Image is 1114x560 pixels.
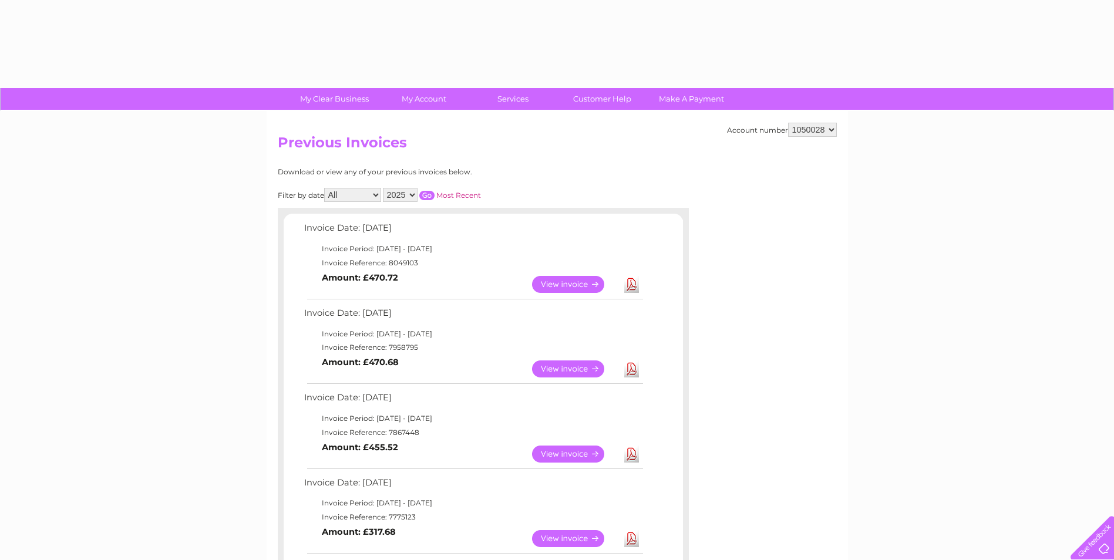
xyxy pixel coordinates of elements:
[301,390,645,411] td: Invoice Date: [DATE]
[278,134,837,157] h2: Previous Invoices
[727,123,837,137] div: Account number
[624,276,639,293] a: Download
[301,510,645,524] td: Invoice Reference: 7775123
[624,360,639,377] a: Download
[301,220,645,242] td: Invoice Date: [DATE]
[278,168,586,176] div: Download or view any of your previous invoices below.
[532,276,618,293] a: View
[301,426,645,440] td: Invoice Reference: 7867448
[532,446,618,463] a: View
[286,88,383,110] a: My Clear Business
[436,191,481,200] a: Most Recent
[624,530,639,547] a: Download
[624,446,639,463] a: Download
[322,442,398,453] b: Amount: £455.52
[322,272,398,283] b: Amount: £470.72
[301,242,645,256] td: Invoice Period: [DATE] - [DATE]
[301,256,645,270] td: Invoice Reference: 8049103
[301,496,645,510] td: Invoice Period: [DATE] - [DATE]
[301,411,645,426] td: Invoice Period: [DATE] - [DATE]
[301,305,645,327] td: Invoice Date: [DATE]
[465,88,561,110] a: Services
[301,340,645,355] td: Invoice Reference: 7958795
[375,88,472,110] a: My Account
[532,360,618,377] a: View
[301,475,645,497] td: Invoice Date: [DATE]
[278,188,586,202] div: Filter by date
[322,357,399,367] b: Amount: £470.68
[301,327,645,341] td: Invoice Period: [DATE] - [DATE]
[532,530,618,547] a: View
[554,88,651,110] a: Customer Help
[322,527,396,537] b: Amount: £317.68
[643,88,740,110] a: Make A Payment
